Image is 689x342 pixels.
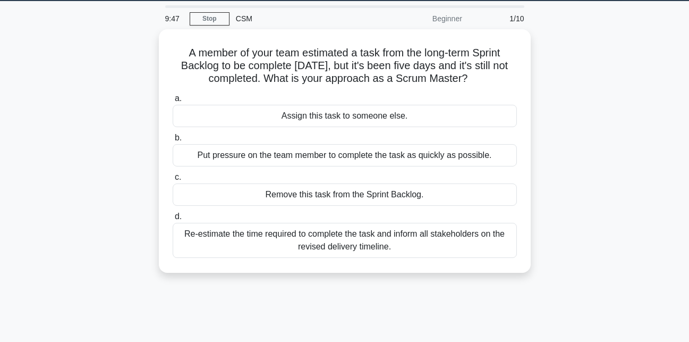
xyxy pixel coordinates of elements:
[229,8,376,29] div: CSM
[175,94,182,103] span: a.
[469,8,531,29] div: 1/10
[172,46,518,86] h5: A member of your team estimated a task from the long-term Sprint Backlog to be complete [DATE], b...
[159,8,190,29] div: 9:47
[376,8,469,29] div: Beginner
[173,223,517,258] div: Re-estimate the time required to complete the task and inform all stakeholders on the revised del...
[190,12,229,26] a: Stop
[173,144,517,166] div: Put pressure on the team member to complete the task as quickly as possible.
[175,133,182,142] span: b.
[175,212,182,221] span: d.
[173,105,517,127] div: Assign this task to someone else.
[175,172,181,181] span: c.
[173,183,517,206] div: Remove this task from the Sprint Backlog.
